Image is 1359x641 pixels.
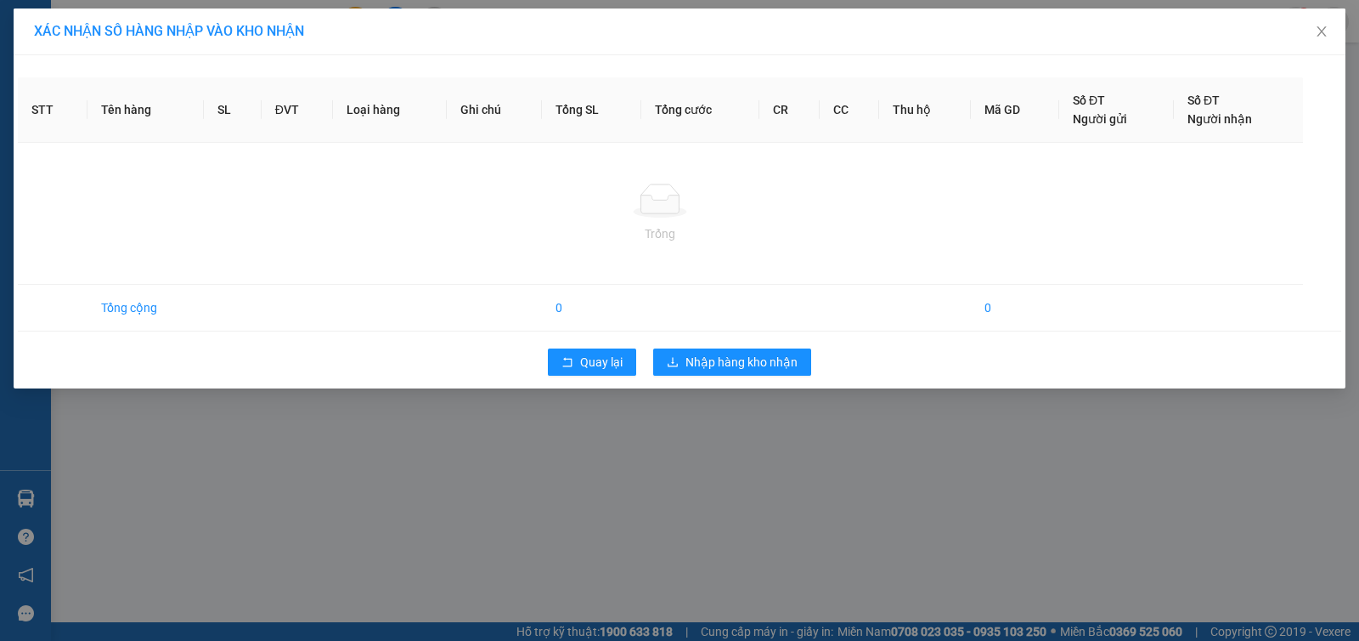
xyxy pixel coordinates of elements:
[87,285,205,332] td: Tổng cộng
[1073,94,1105,107] span: Số ĐT
[262,77,334,143] th: ĐVT
[1187,112,1252,126] span: Người nhận
[204,77,261,143] th: SL
[580,353,623,372] span: Quay lại
[87,77,205,143] th: Tên hàng
[667,356,679,370] span: download
[542,285,641,332] td: 0
[1298,9,1345,56] button: Close
[18,77,87,143] th: STT
[548,349,636,376] button: rollbackQuay lại
[561,356,573,370] span: rollback
[641,77,759,143] th: Tổng cước
[685,353,798,372] span: Nhập hàng kho nhận
[34,23,304,39] span: XÁC NHẬN SỐ HÀNG NHẬP VÀO KHO NHẬN
[653,349,811,376] button: downloadNhập hàng kho nhận
[31,224,1289,243] div: Trống
[1187,94,1220,107] span: Số ĐT
[333,77,447,143] th: Loại hàng
[1315,25,1328,38] span: close
[447,77,542,143] th: Ghi chú
[971,285,1059,332] td: 0
[971,77,1059,143] th: Mã GD
[759,77,819,143] th: CR
[1073,112,1127,126] span: Người gửi
[542,77,641,143] th: Tổng SL
[820,77,879,143] th: CC
[879,77,971,143] th: Thu hộ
